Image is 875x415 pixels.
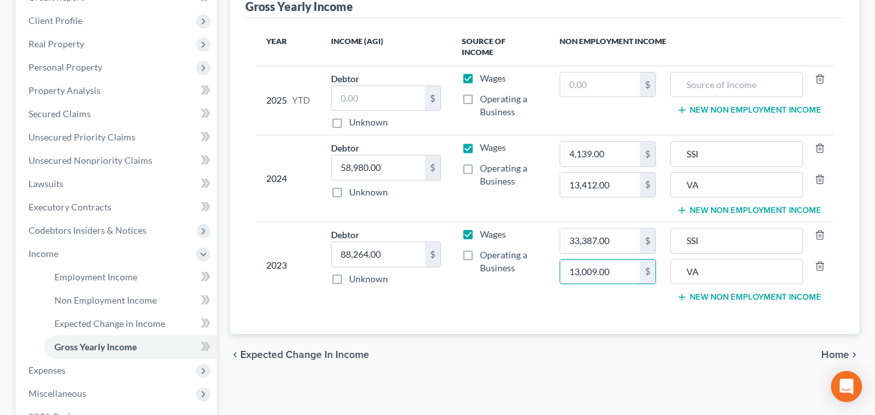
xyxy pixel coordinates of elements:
span: Unsecured Nonpriority Claims [28,155,152,166]
div: $ [640,73,655,97]
span: Codebtors Insiders & Notices [28,225,146,236]
span: Property Analysis [28,85,100,96]
span: Secured Claims [28,108,91,119]
th: Income (AGI) [321,28,452,66]
span: Unsecured Priority Claims [28,131,135,142]
input: 0.00 [560,229,640,253]
button: chevron_left Expected Change in Income [230,350,369,360]
input: 0.00 [332,155,426,180]
i: chevron_left [230,350,240,360]
div: $ [640,142,655,166]
input: Source of Income [677,229,796,253]
label: Unknown [349,273,388,286]
span: Lawsuits [28,178,63,189]
th: Source of Income [451,28,549,66]
a: Gross Yearly Income [44,335,217,359]
span: Operating a Business [480,93,527,117]
th: Non Employment Income [549,28,834,66]
div: $ [640,173,655,197]
input: 0.00 [332,242,426,267]
a: Expected Change in Income [44,312,217,335]
a: Executory Contracts [18,196,217,219]
input: 0.00 [560,142,640,166]
span: Income [28,248,58,259]
div: 2024 [266,141,310,216]
th: Year [256,28,321,66]
span: Operating a Business [480,163,527,186]
span: Real Property [28,38,84,49]
label: Debtor [331,72,359,85]
a: Unsecured Nonpriority Claims [18,149,217,172]
span: Wages [480,73,506,84]
input: 0.00 [560,173,640,197]
span: Miscellaneous [28,388,86,399]
label: Unknown [349,116,388,129]
label: Debtor [331,141,359,155]
a: Lawsuits [18,172,217,196]
span: Executory Contracts [28,201,111,212]
span: Employment Income [54,271,137,282]
a: Secured Claims [18,102,217,126]
a: Property Analysis [18,79,217,102]
a: Non Employment Income [44,289,217,312]
span: Expected Change in Income [240,350,369,360]
button: New Non Employment Income [677,205,821,216]
span: Expected Change in Income [54,318,165,329]
button: New Non Employment Income [677,292,821,302]
input: 0.00 [560,260,640,284]
input: Source of Income [677,260,796,284]
span: YTD [292,94,310,107]
span: Non Employment Income [54,295,157,306]
div: $ [425,155,440,180]
a: Unsecured Priority Claims [18,126,217,149]
div: $ [640,229,655,253]
input: 0.00 [560,73,640,97]
span: Client Profile [28,15,82,26]
input: Source of Income [677,173,796,197]
span: Wages [480,142,506,153]
a: Employment Income [44,265,217,289]
span: Home [821,350,849,360]
span: Operating a Business [480,249,527,273]
div: $ [425,242,440,267]
span: Personal Property [28,62,102,73]
input: Source of Income [677,73,796,97]
span: Wages [480,229,506,240]
div: Open Intercom Messenger [831,371,862,402]
input: Source of Income [677,142,796,166]
div: $ [425,86,440,111]
i: chevron_right [849,350,859,360]
button: New Non Employment Income [677,105,821,115]
input: 0.00 [332,86,426,111]
label: Unknown [349,186,388,199]
label: Debtor [331,228,359,241]
button: Home chevron_right [821,350,859,360]
span: Gross Yearly Income [54,341,137,352]
div: 2023 [266,228,310,303]
span: Expenses [28,365,65,376]
div: $ [640,260,655,284]
div: 2025 [266,72,310,129]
